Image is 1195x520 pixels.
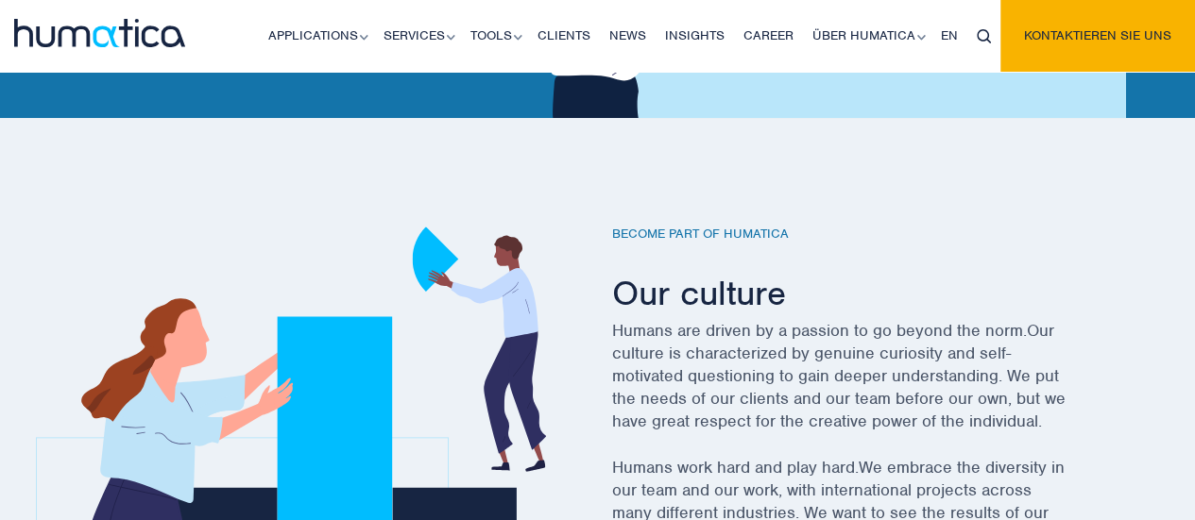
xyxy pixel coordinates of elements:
font: Humans are driven by a passion to go beyond the norm. [612,320,1027,341]
img: search_icon [977,29,991,43]
font: Über Humatica [812,27,915,43]
font: career [743,27,794,43]
font: Applications [268,27,358,43]
font: Become part of Humatica [612,226,789,242]
font: News [609,27,646,43]
font: Humans work hard and play hard. [612,457,859,478]
font: Tools [470,27,512,43]
font: Our culture is characterized by genuine curiosity and self-motivated questioning to gain deeper u... [612,320,1066,431]
img: logo [14,19,185,47]
font: Services [384,27,445,43]
font: Kontaktieren Sie uns [1024,27,1171,43]
font: Insights [665,27,725,43]
font: EN [941,27,958,43]
font: clients [538,27,590,43]
font: Our culture [612,271,786,314]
